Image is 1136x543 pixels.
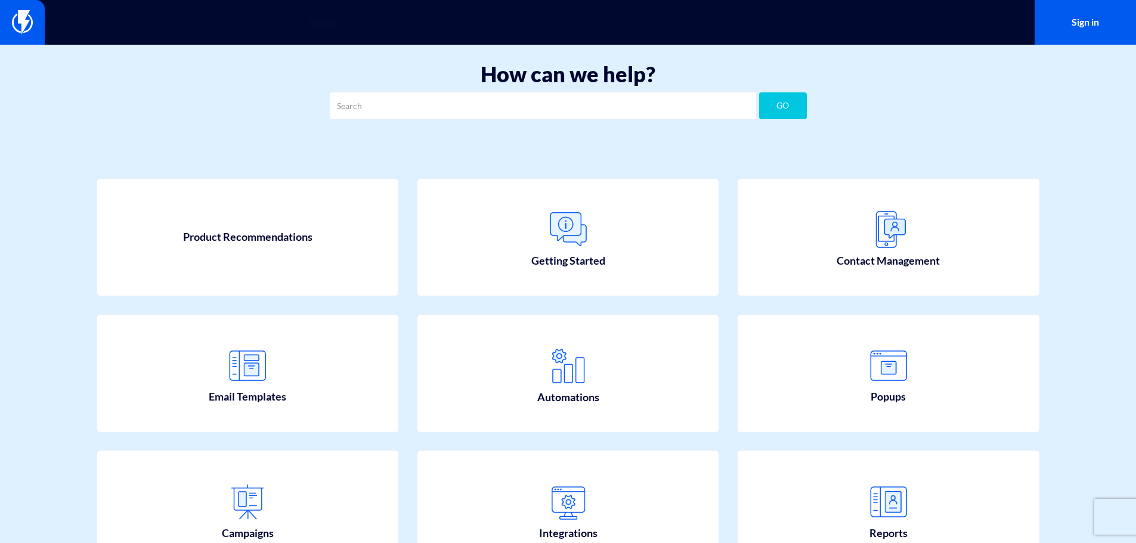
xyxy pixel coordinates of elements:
span: Contact Management [837,253,940,269]
input: Search [330,92,756,119]
span: Reports [869,526,908,541]
button: GO [759,92,807,119]
a: Product Recommendations [97,179,399,296]
span: Email Templates [209,389,286,405]
span: Product Recommendations [183,229,312,245]
a: Getting Started [417,179,719,296]
input: Search... [300,9,837,36]
span: Campaigns [222,526,274,541]
a: Contact Management [738,179,1039,296]
span: Getting Started [531,253,605,269]
span: Popups [871,389,906,405]
h1: How can we help? [18,63,1118,86]
a: Automations [417,315,719,432]
span: Integrations [539,526,598,541]
span: Automations [537,390,599,405]
a: Popups [738,315,1039,432]
a: Email Templates [97,315,399,432]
